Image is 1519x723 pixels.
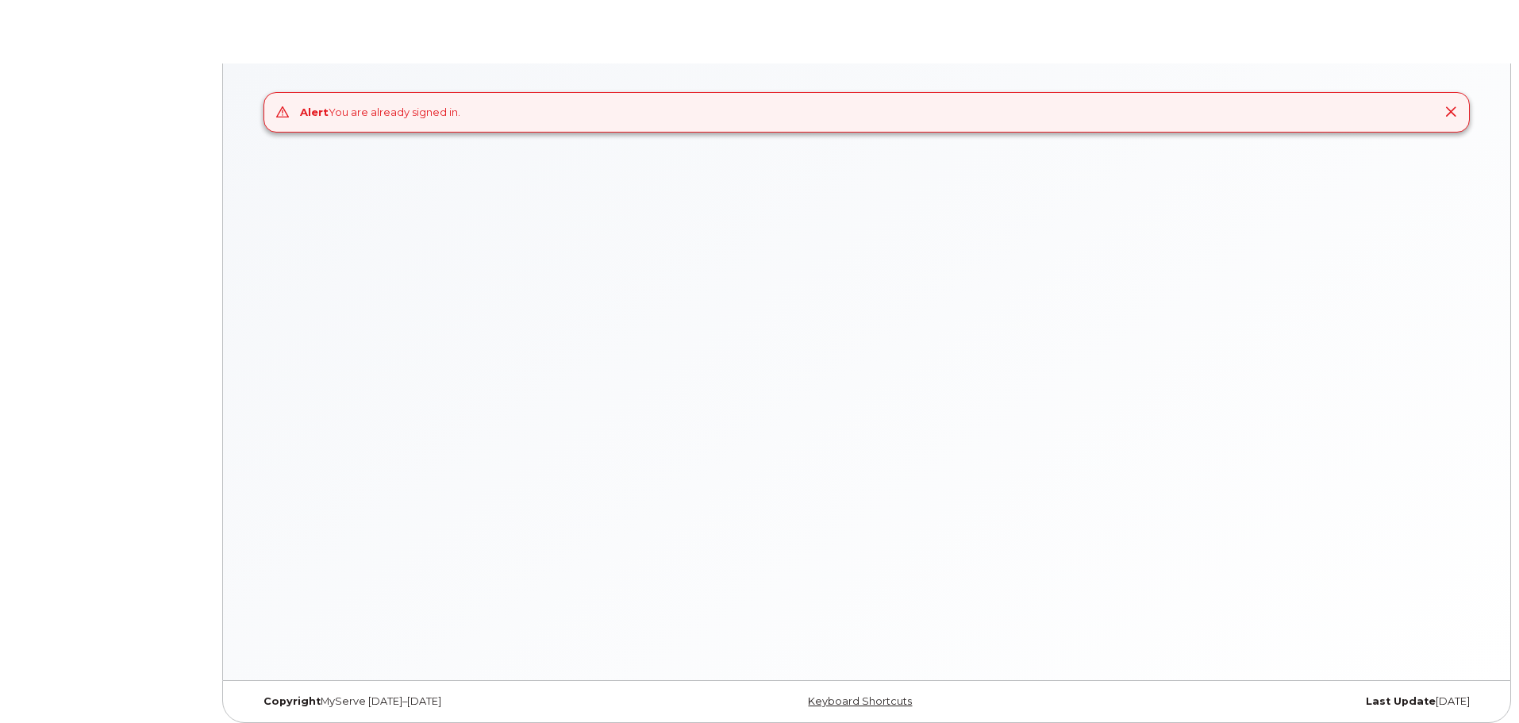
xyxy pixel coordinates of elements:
strong: Copyright [263,695,321,707]
div: You are already signed in. [300,105,460,120]
a: Keyboard Shortcuts [808,695,912,707]
strong: Alert [300,106,329,118]
strong: Last Update [1366,695,1436,707]
div: [DATE] [1071,695,1482,708]
div: MyServe [DATE]–[DATE] [252,695,662,708]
